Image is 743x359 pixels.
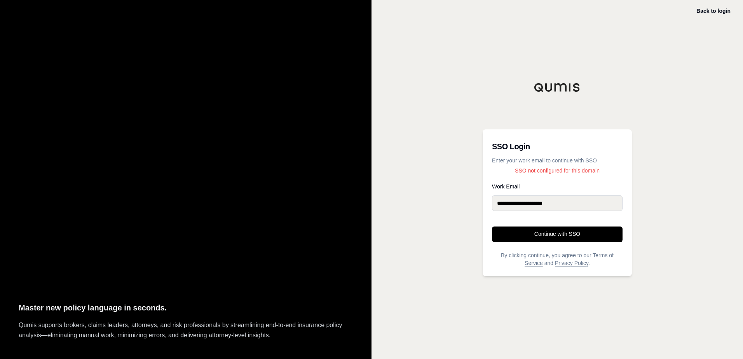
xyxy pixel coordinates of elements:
button: Continue with SSO [492,227,623,242]
p: Enter your work email to continue with SSO [492,157,623,164]
a: Back to login [696,8,731,14]
p: Master new policy language in seconds. [19,301,353,314]
p: By clicking continue, you agree to our and . [492,251,623,267]
p: SSO not configured for this domain [492,167,623,174]
p: Qumis supports brokers, claims leaders, attorneys, and risk professionals by streamlining end-to-... [19,320,353,340]
img: Qumis [534,83,581,92]
label: Work Email [492,184,623,189]
h3: SSO Login [492,139,623,154]
a: Privacy Policy [555,260,588,266]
